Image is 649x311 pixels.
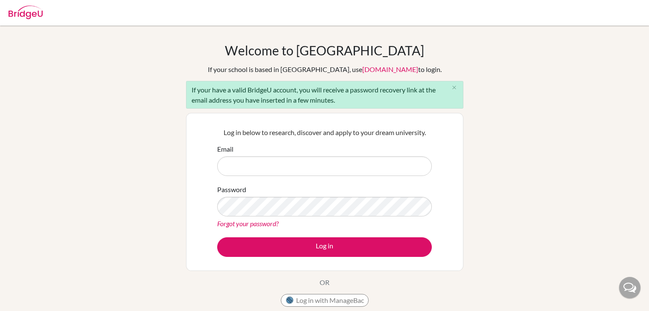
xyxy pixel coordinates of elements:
[217,127,432,138] p: Log in below to research, discover and apply to your dream university.
[217,237,432,257] button: Log in
[217,144,233,154] label: Email
[186,81,463,109] div: If your have a valid BridgeU account, you will receive a password recovery link at the email addr...
[451,84,457,91] i: close
[217,219,279,227] a: Forgot your password?
[446,81,463,94] button: Close
[320,277,329,288] p: OR
[208,64,442,75] div: If your school is based in [GEOGRAPHIC_DATA], use to login.
[362,65,418,73] a: [DOMAIN_NAME]
[9,6,43,19] img: Bridge-U
[281,294,369,307] button: Log in with ManageBac
[225,43,424,58] h1: Welcome to [GEOGRAPHIC_DATA]
[217,184,246,195] label: Password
